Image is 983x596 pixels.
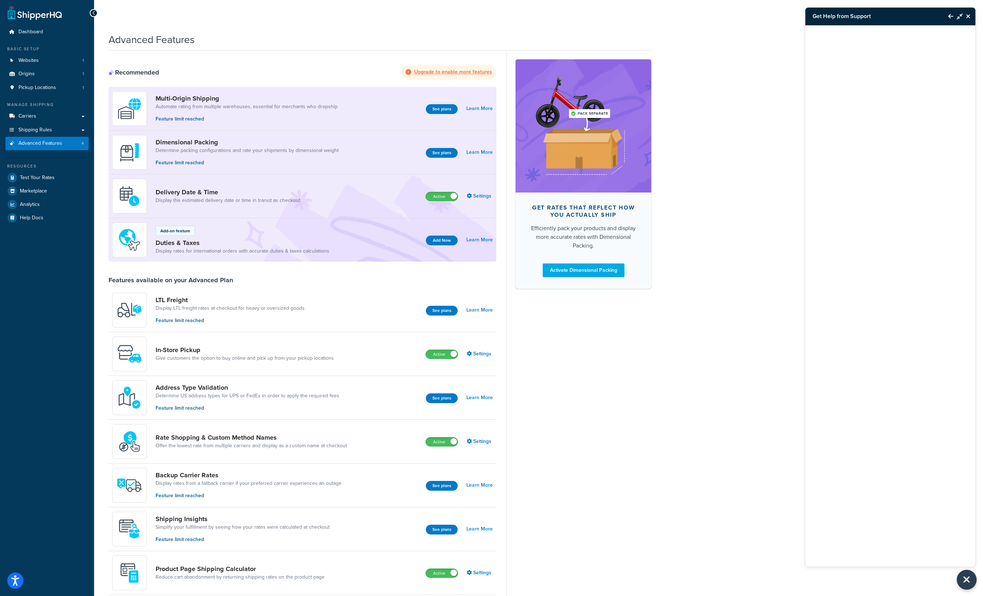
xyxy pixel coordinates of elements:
img: kIG8fy0lQAAAABJRU5ErkJggg== [117,385,142,410]
button: See plans [426,306,458,316]
button: Close Resource Center [963,12,975,21]
img: gfkeb5ejjkALwAAAABJRU5ErkJggg== [117,183,142,209]
div: Features available on your Advanced Plan [109,276,233,284]
a: Shipping Insights [156,515,330,523]
span: Analytics [20,202,40,208]
a: Delivery Date & Time [156,188,301,196]
a: Settings [467,568,493,578]
li: Websites [5,54,89,67]
label: Active [426,192,458,201]
div: Recommended [109,68,159,76]
a: Help Docs [5,211,89,224]
img: Acw9rhKYsOEjAAAAAElFTkSuQmCC [117,516,142,542]
a: Display rates for international orders with accurate duties & taxes calculations [156,248,329,255]
div: Get rates that reflect how you actually ship [527,204,640,219]
a: Learn More [466,147,493,157]
a: Multi-Origin Shipping [156,94,338,102]
button: See plans [426,148,458,158]
img: +D8d0cXZM7VpdAAAAAElFTkSuQmCC [117,560,142,586]
div: Manage Shipping [5,102,89,108]
span: Origins [18,71,35,77]
a: Learn More [466,235,493,245]
li: Pickup Locations [5,81,89,94]
button: See plans [426,393,458,403]
div: Resources [5,163,89,169]
img: icon-duo-feat-rate-shopping-ecdd8bed.png [117,429,142,454]
button: See plans [426,104,458,114]
a: Display rates from a fallback carrier if your preferred carrier experiences an outage [156,480,342,487]
a: Settings [467,191,493,201]
span: 1 [82,71,84,77]
a: Determine US address types for UPS or FedEx in order to apply the required fees [156,392,339,400]
a: Analytics [5,198,89,211]
span: 1 [82,85,84,91]
span: Carriers [18,113,36,119]
a: Settings [467,436,493,447]
a: Activate Dimensional Packing [543,263,624,277]
a: Settings [467,349,493,359]
p: Feature limit reached [156,536,330,544]
button: See plans [426,525,458,534]
a: Display LTL freight rates at checkout for heavy or oversized goods [156,305,305,312]
strong: Upgrade to enable more features [414,68,492,76]
h1: Advanced Features [109,33,195,47]
span: 1 [82,58,84,64]
li: Marketplace [5,185,89,198]
a: Reduce cart abandonment by returning shipping rates on the product page [156,574,325,581]
a: Learn More [466,480,493,490]
li: Advanced Features [5,137,89,150]
a: Determine packing configurations and rate your shipments by dimensional weight [156,147,339,154]
a: Carriers [5,110,89,123]
p: Feature limit reached [156,159,339,167]
li: Origins [5,67,89,81]
a: In-Store Pickup [156,346,334,354]
a: Test Your Rates [5,171,89,184]
label: Active [426,569,458,578]
p: Feature limit reached [156,115,338,123]
div: Basic Setup [5,46,89,52]
img: icon-duo-feat-backup-carrier-4420b188.png [117,473,142,498]
a: Dashboard [5,25,89,39]
a: Duties & Taxes [156,239,329,247]
button: Close Resource Center [957,570,977,590]
img: icon-duo-feat-landed-cost-7136b061.png [117,227,142,253]
span: Shipping Rules [18,127,52,133]
a: Automate rating from multiple warehouses, essential for merchants who dropship [156,103,338,110]
img: feature-image-dim-d40ad3071a2b3c8e08177464837368e35600d3c5e73b18a22c1e4bb210dc32ac.png [526,70,640,182]
a: Shipping Rules [5,123,89,137]
p: Feature limit reached [156,492,342,500]
label: Active [426,438,458,446]
p: Add-on feature [160,228,190,234]
img: y79ZsPf0fXUFUhFXDzUgf+ktZg5F2+ohG75+v3d2s1D9TjoU8PiyCIluIjV41seZevKCRuEjTPPOKHJsQcmKCXGdfprl3L4q7... [117,297,142,323]
button: Back to Resource Center [941,8,953,25]
a: Advanced Features4 [5,137,89,150]
a: Product Page Shipping Calculator [156,565,325,573]
a: Display the estimated delivery date or time in transit as checkout. [156,197,301,204]
a: Pickup Locations1 [5,81,89,94]
a: Give customers the option to buy online and pick up from your pickup locations [156,355,334,362]
span: 4 [81,140,84,147]
p: Feature limit reached [156,404,339,412]
span: Marketplace [20,188,47,194]
button: Add Now [426,236,458,245]
span: Pickup Locations [18,85,56,91]
a: Learn More [466,305,493,315]
a: Learn More [466,393,493,403]
label: Active [426,350,458,359]
div: Efficiently pack your products and display more accurate rates with Dimensional Packing. [527,224,640,250]
img: WatD5o0RtDAAAAAElFTkSuQmCC [117,96,142,121]
a: Websites1 [5,54,89,67]
a: Origins1 [5,67,89,81]
h3: Get Help from Support [805,8,941,25]
img: DTVBYsAAAAAASUVORK5CYII= [117,140,142,165]
a: Dimensional Packing [156,138,339,146]
a: Offer the lowest rate from multiple carriers and display as a custom name at checkout [156,442,347,449]
a: LTL Freight [156,296,305,304]
a: Rate Shopping & Custom Method Names [156,434,347,441]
